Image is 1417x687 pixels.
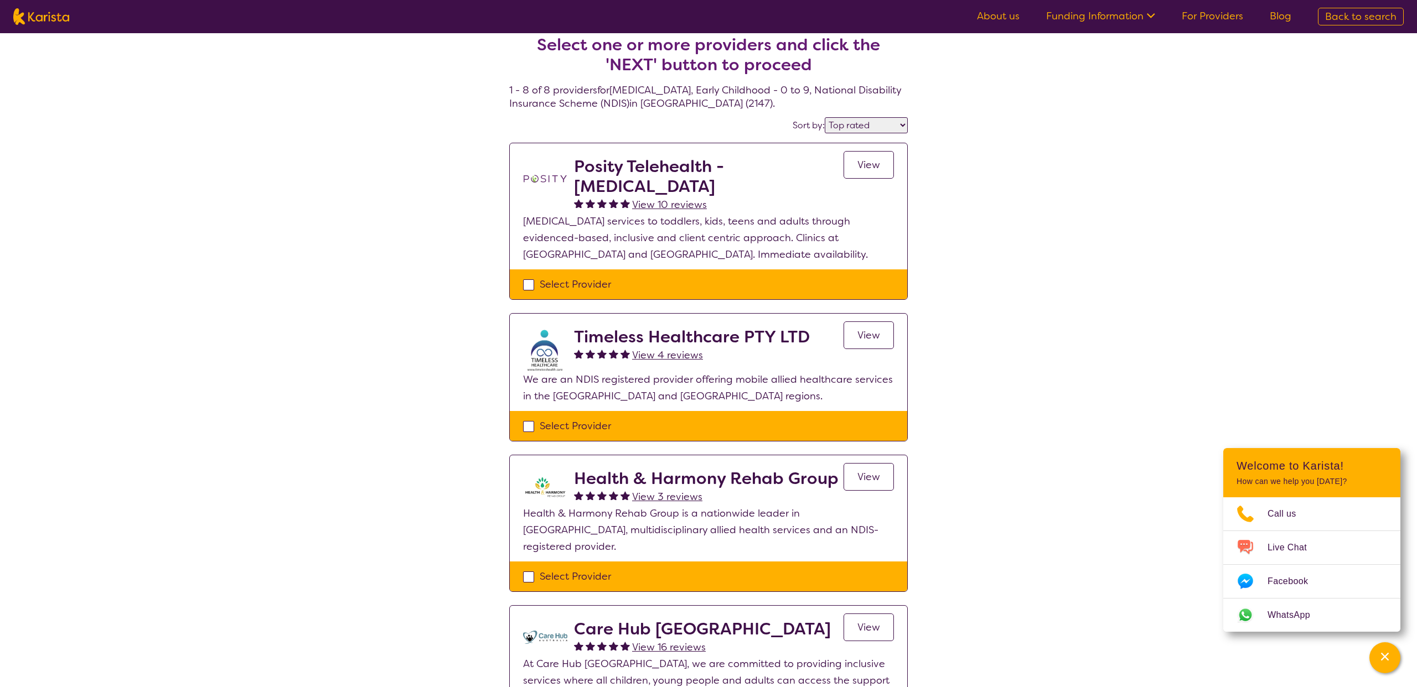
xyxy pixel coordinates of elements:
label: Sort by: [793,119,825,131]
a: Funding Information [1046,9,1155,23]
span: View [857,621,880,634]
img: fullstar [620,491,630,500]
img: ztak9tblhgtrn1fit8ap.png [523,469,567,505]
img: fullstar [574,199,583,208]
img: fullstar [620,199,630,208]
img: fullstar [574,349,583,358]
span: WhatsApp [1268,607,1323,623]
a: View [844,613,894,641]
img: fullstar [586,199,595,208]
span: View [857,158,880,171]
span: View 16 reviews [632,641,706,654]
img: fullstar [609,641,618,650]
h2: Timeless Healthcare PTY LTD [574,327,810,347]
img: fullstar [586,491,595,500]
span: View 3 reviews [632,490,702,503]
h2: Care Hub [GEOGRAPHIC_DATA] [574,619,831,639]
span: View 4 reviews [632,348,703,362]
img: fullstar [574,641,583,650]
span: Back to search [1325,10,1397,23]
img: Karista logo [13,8,69,25]
button: Channel Menu [1369,642,1400,673]
img: fullstar [620,641,630,650]
a: View 10 reviews [632,196,707,213]
img: ghwmlfce3t00xkecpakn.jpg [523,619,567,655]
span: View 10 reviews [632,198,707,211]
img: fullstar [597,641,607,650]
a: For Providers [1182,9,1243,23]
img: fullstar [609,349,618,358]
span: View [857,329,880,342]
h2: Health & Harmony Rehab Group [574,469,839,488]
img: t1bslo80pcylnzwjhndq.png [523,157,567,201]
img: fullstar [609,199,618,208]
h2: Posity Telehealth - [MEDICAL_DATA] [574,157,844,196]
img: fullstar [597,491,607,500]
div: Channel Menu [1223,448,1400,632]
a: View 3 reviews [632,488,702,505]
span: View [857,470,880,483]
a: View 4 reviews [632,347,703,363]
a: View [844,463,894,491]
img: fullstar [597,349,607,358]
a: View [844,321,894,349]
a: Back to search [1318,8,1404,25]
img: fullstar [586,641,595,650]
img: fullstar [609,491,618,500]
span: Call us [1268,506,1310,522]
a: Blog [1270,9,1291,23]
img: fullstar [574,491,583,500]
h2: Welcome to Karista! [1237,459,1387,472]
p: How can we help you [DATE]? [1237,477,1387,486]
img: crpuwnkay6cgqnsg7el4.jpg [523,327,567,371]
img: fullstar [586,349,595,358]
a: View 16 reviews [632,639,706,655]
ul: Choose channel [1223,497,1400,632]
h4: 1 - 8 of 8 providers for [MEDICAL_DATA] , Early Childhood - 0 to 9 , National Disability Insuranc... [509,8,908,110]
span: Live Chat [1268,539,1320,556]
h2: Select one or more providers and click the 'NEXT' button to proceed [523,35,894,75]
p: [MEDICAL_DATA] services to toddlers, kids, teens and adults through evidenced-based, inclusive an... [523,213,894,263]
p: Health & Harmony Rehab Group is a nationwide leader in [GEOGRAPHIC_DATA], multidisciplinary allie... [523,505,894,555]
img: fullstar [597,199,607,208]
a: About us [977,9,1020,23]
a: Web link opens in a new tab. [1223,598,1400,632]
p: We are an NDIS registered provider offering mobile allied healthcare services in the [GEOGRAPHIC_... [523,371,894,404]
img: fullstar [620,349,630,358]
a: View [844,151,894,179]
span: Facebook [1268,573,1321,590]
